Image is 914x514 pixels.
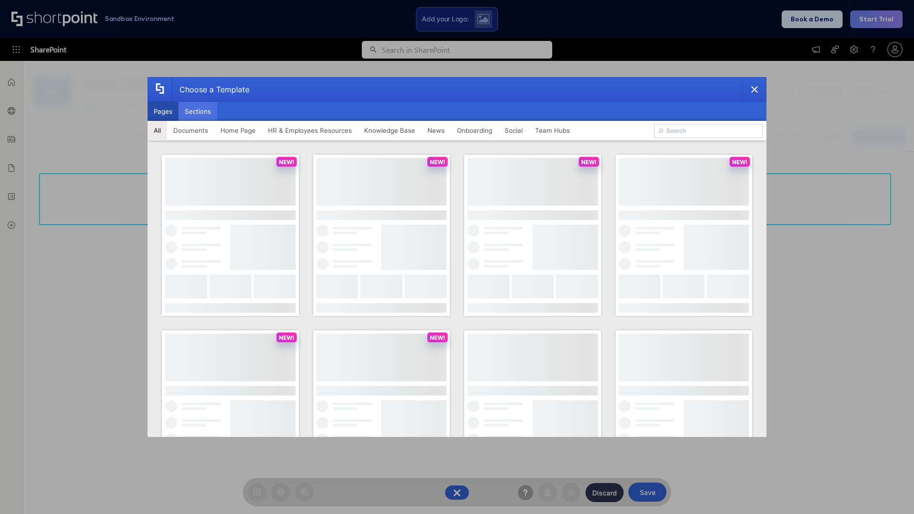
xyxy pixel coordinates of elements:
[148,121,167,140] button: All
[451,121,498,140] button: Onboarding
[167,121,214,140] button: Documents
[732,158,747,166] p: NEW!
[529,121,576,140] button: Team Hubs
[262,121,358,140] button: HR & Employees Resources
[430,158,445,166] p: NEW!
[654,124,763,138] input: Search
[421,121,451,140] button: News
[581,158,596,166] p: NEW!
[148,77,766,437] div: template selector
[430,334,445,341] p: NEW!
[279,334,294,341] p: NEW!
[179,102,217,121] button: Sections
[358,121,421,140] button: Knowledge Base
[279,158,294,166] p: NEW!
[172,78,249,101] div: Choose a Template
[214,121,262,140] button: Home Page
[866,468,914,514] iframe: Chat Widget
[148,102,179,121] button: Pages
[498,121,529,140] button: Social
